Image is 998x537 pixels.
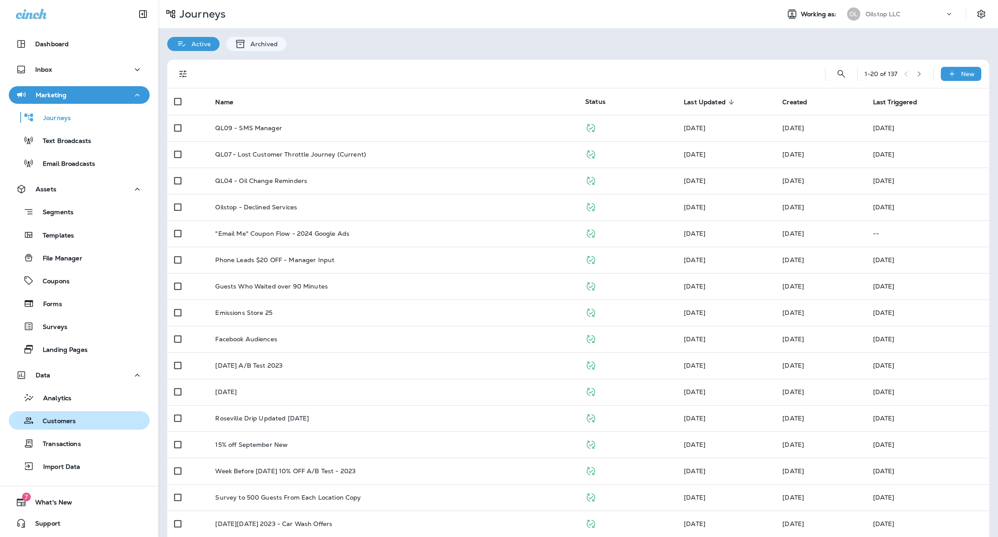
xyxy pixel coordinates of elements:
span: Jay Ferrick [782,282,804,290]
button: Import Data [9,457,150,475]
p: New [961,70,975,77]
p: Inbox [35,66,52,73]
p: Dashboard [35,40,69,47]
td: [DATE] [866,168,989,194]
span: Matt Banks [684,230,705,237]
button: Surveys [9,317,150,336]
p: "Email Me" Coupon Flow - 2024 Google Ads [215,230,349,237]
button: Coupons [9,271,150,290]
div: 1 - 20 of 137 [865,70,898,77]
button: Search Journeys [833,65,850,83]
td: [DATE] [866,405,989,431]
span: Published [585,413,596,421]
p: Customers [34,417,76,426]
td: [DATE] [866,141,989,168]
button: Journeys [9,108,150,127]
span: Jay Ferrick [782,309,804,317]
td: [DATE] [866,431,989,458]
span: Jason Munk [782,177,804,185]
p: Text Broadcasts [34,137,91,146]
td: [DATE] [866,458,989,484]
button: Landing Pages [9,340,150,358]
p: QL04 - Oil Change Reminders [215,177,307,184]
span: Unknown [782,493,804,501]
td: [DATE] [866,326,989,352]
span: Jay Ferrick [684,177,705,185]
button: 7What's New [9,493,150,511]
p: Roseville Drip Updated [DATE] [215,415,309,422]
button: Dashboard [9,35,150,53]
p: Landing Pages [34,346,88,354]
button: Inbox [9,61,150,78]
p: Journeys [34,114,71,123]
button: Filters [174,65,192,83]
span: Status [585,98,605,106]
span: Published [585,493,596,500]
p: Guests Who Waited over 90 Minutes [215,283,328,290]
span: Unknown [684,493,705,501]
p: Data [36,372,51,379]
span: Unknown [782,150,804,158]
p: Facebook Audiences [215,336,277,343]
td: [DATE] [866,484,989,511]
p: Marketing [36,91,66,99]
button: Support [9,515,150,532]
p: Phone Leads $20 OFF - Manager Input [215,256,334,263]
p: QL07 - Lost Customer Throttle Journey (Current) [215,151,366,158]
span: Published [585,361,596,369]
span: Jay Ferrick [684,362,705,369]
td: [DATE] [866,379,989,405]
span: Jay Ferrick [782,467,804,475]
p: Templates [34,232,74,240]
span: Last Triggered [873,99,917,106]
span: Matt Banks [782,230,804,237]
span: Jay Ferrick [684,124,705,132]
span: Jay Ferrick [782,256,804,264]
div: OL [847,7,860,21]
p: File Manager [34,255,82,263]
span: Published [585,229,596,237]
span: Jay Ferrick [684,414,705,422]
p: [DATE][DATE] 2023 - Car Wash Offers [215,520,332,527]
p: Journeys [176,7,226,21]
p: Forms [34,300,62,309]
span: Jay Ferrick [782,414,804,422]
span: Developer Integrations [684,309,705,317]
span: Published [585,202,596,210]
p: 15% off September New [215,441,288,448]
p: Segments [34,208,73,217]
span: Developer Integrations [684,335,705,343]
p: [DATE] [215,388,237,395]
button: Templates [9,226,150,244]
span: Jay Ferrick [684,520,705,528]
p: Emissions Store 25 [215,309,272,316]
p: Analytics [34,395,71,403]
span: J-P Scoville [684,203,705,211]
p: -- [873,230,982,237]
span: Name [215,99,233,106]
td: [DATE] [866,115,989,141]
span: Jay Ferrick [782,362,804,369]
span: Published [585,255,596,263]
p: Oilstop - Declined Services [215,204,297,211]
span: Published [585,334,596,342]
span: Published [585,176,596,184]
p: Survey to 500 Guests From Each Location Copy [215,494,361,501]
p: Oilstop LLC [866,11,901,18]
td: [DATE] [866,511,989,537]
td: [DATE] [866,194,989,220]
span: Published [585,308,596,316]
button: Forms [9,294,150,313]
span: Jay Ferrick [782,335,804,343]
p: Transactions [34,440,81,449]
span: What's New [26,499,72,509]
p: Active [187,40,211,47]
span: Published [585,150,596,157]
p: Coupons [34,278,70,286]
span: Last Triggered [873,98,928,106]
span: Jay Ferrick [684,467,705,475]
span: Developer Integrations [684,282,705,290]
p: Archived [246,40,278,47]
button: Transactions [9,434,150,453]
span: Created [782,99,807,106]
